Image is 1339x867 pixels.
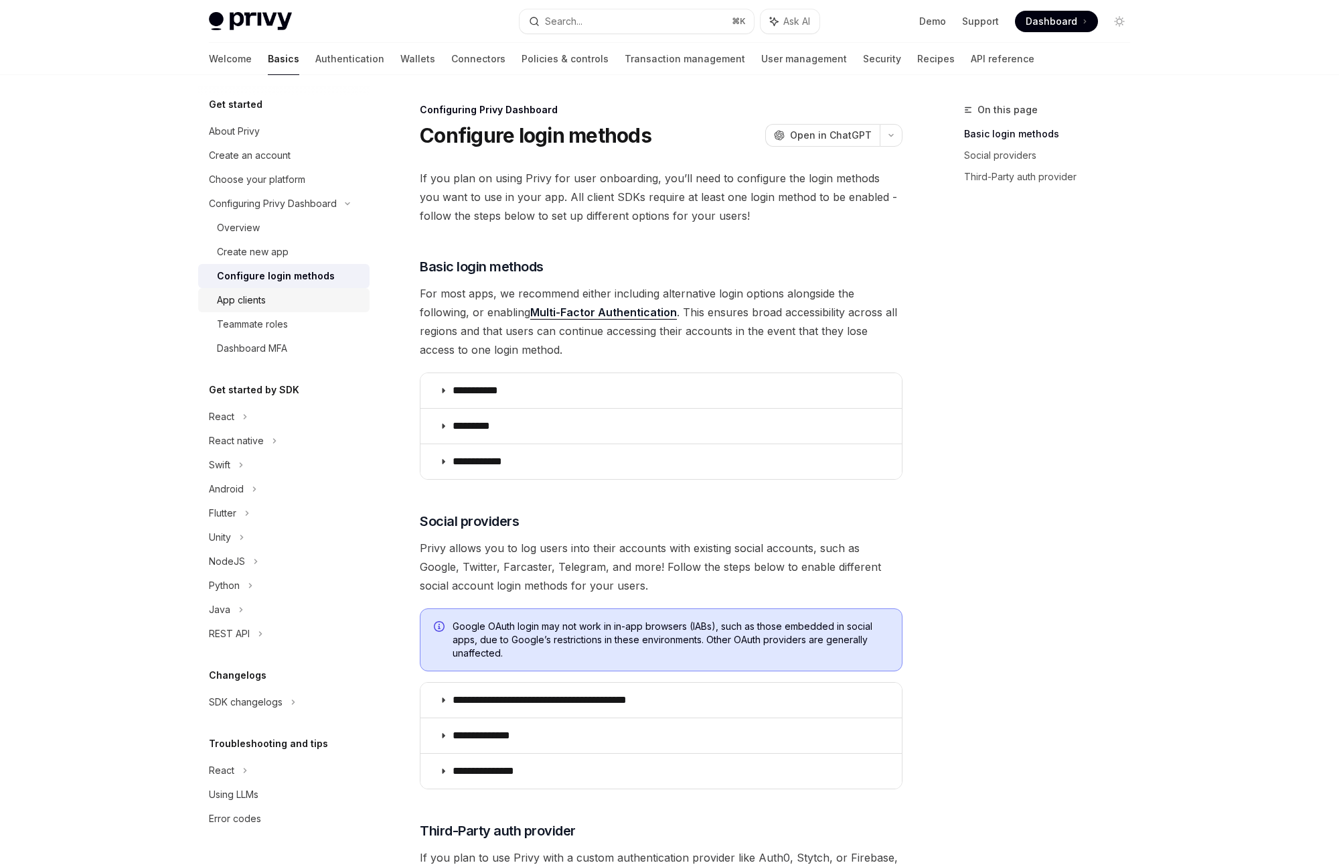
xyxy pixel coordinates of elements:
[198,143,370,168] a: Create an account
[209,123,260,139] div: About Privy
[420,123,651,147] h1: Configure login methods
[209,578,240,594] div: Python
[198,312,370,336] a: Teammate roles
[268,43,299,75] a: Basics
[209,382,299,398] h5: Get started by SDK
[545,13,582,29] div: Search...
[209,433,264,449] div: React native
[209,147,291,163] div: Create an account
[198,216,370,240] a: Overview
[217,220,260,236] div: Overview
[420,257,544,276] span: Basic login methods
[198,288,370,312] a: App clients
[530,306,677,320] a: Multi-Factor Authentication
[863,43,901,75] a: Security
[977,102,1038,118] span: On this page
[209,409,234,425] div: React
[400,43,435,75] a: Wallets
[209,457,230,473] div: Swift
[209,626,250,642] div: REST API
[1026,15,1077,28] span: Dashboard
[453,620,888,660] span: Google OAuth login may not work in in-app browsers (IABs), such as those embedded in social apps,...
[209,529,231,545] div: Unity
[962,15,999,28] a: Support
[198,264,370,288] a: Configure login methods
[732,16,746,27] span: ⌘ K
[783,15,810,28] span: Ask AI
[209,736,328,752] h5: Troubleshooting and tips
[209,505,236,521] div: Flutter
[209,96,262,113] h5: Get started
[761,9,819,34] button: Ask AI
[209,172,305,188] div: Choose your platform
[522,43,609,75] a: Policies & controls
[790,129,872,142] span: Open in ChatGPT
[520,9,754,34] button: Search...⌘K
[217,244,289,260] div: Create new app
[209,12,292,31] img: light logo
[971,43,1034,75] a: API reference
[917,43,955,75] a: Recipes
[315,43,384,75] a: Authentication
[434,621,447,635] svg: Info
[761,43,847,75] a: User management
[198,807,370,831] a: Error codes
[420,821,576,840] span: Third-Party auth provider
[198,336,370,360] a: Dashboard MFA
[209,667,266,683] h5: Changelogs
[198,240,370,264] a: Create new app
[1015,11,1098,32] a: Dashboard
[420,539,902,595] span: Privy allows you to log users into their accounts with existing social accounts, such as Google, ...
[209,43,252,75] a: Welcome
[964,166,1141,188] a: Third-Party auth provider
[198,119,370,143] a: About Privy
[217,340,287,356] div: Dashboard MFA
[919,15,946,28] a: Demo
[964,123,1141,145] a: Basic login methods
[420,512,519,531] span: Social providers
[765,124,880,147] button: Open in ChatGPT
[217,316,288,332] div: Teammate roles
[209,762,234,779] div: React
[420,284,902,359] span: For most apps, we recommend either including alternative login options alongside the following, o...
[198,783,370,807] a: Using LLMs
[209,694,283,710] div: SDK changelogs
[625,43,745,75] a: Transaction management
[209,787,258,803] div: Using LLMs
[209,481,244,497] div: Android
[420,103,902,117] div: Configuring Privy Dashboard
[420,169,902,225] span: If you plan on using Privy for user onboarding, you’ll need to configure the login methods you wa...
[209,553,245,570] div: NodeJS
[209,811,261,827] div: Error codes
[209,196,337,212] div: Configuring Privy Dashboard
[217,268,335,284] div: Configure login methods
[217,292,266,308] div: App clients
[198,168,370,192] a: Choose your platform
[964,145,1141,166] a: Social providers
[209,602,230,618] div: Java
[1109,11,1130,32] button: Toggle dark mode
[451,43,505,75] a: Connectors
